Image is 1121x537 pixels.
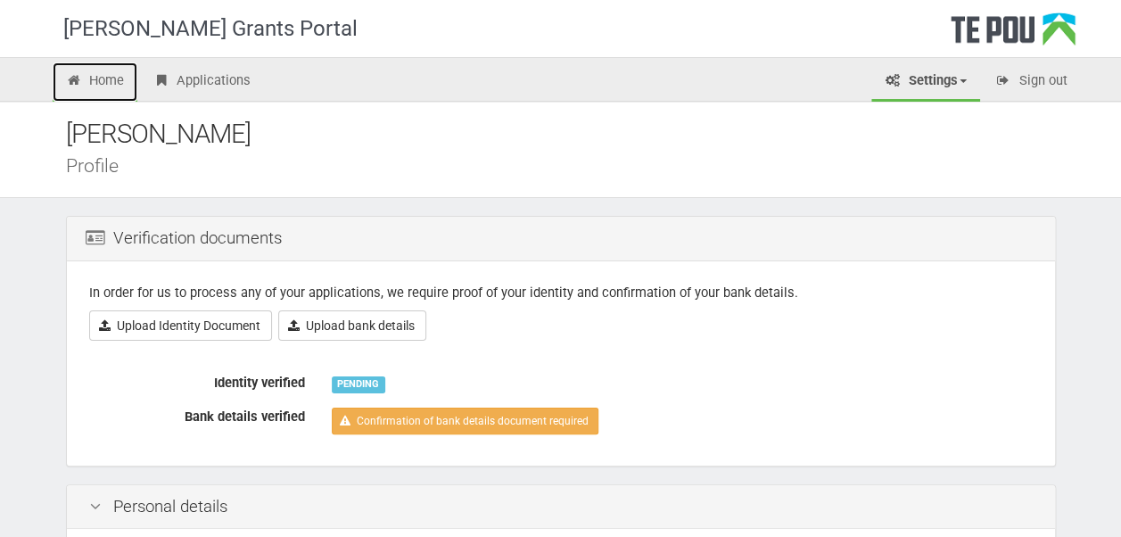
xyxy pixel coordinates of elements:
label: Bank details verified [76,401,318,426]
div: [PERSON_NAME] [66,115,1083,153]
a: Sign out [982,62,1081,102]
div: PENDING [332,376,385,392]
a: Settings [871,62,980,102]
a: Confirmation of bank details document required [332,408,598,434]
label: Identity verified [76,368,318,392]
div: Verification documents [67,217,1055,261]
a: Applications [139,62,264,102]
p: In order for us to process any of your applications, we require proof of your identity and confir... [89,284,1033,302]
a: Upload Identity Document [89,310,272,341]
div: Te Pou Logo [951,12,1076,57]
a: Home [53,62,138,102]
a: Upload bank details [278,310,426,341]
div: Personal details [67,485,1055,530]
div: Profile [66,156,1083,175]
